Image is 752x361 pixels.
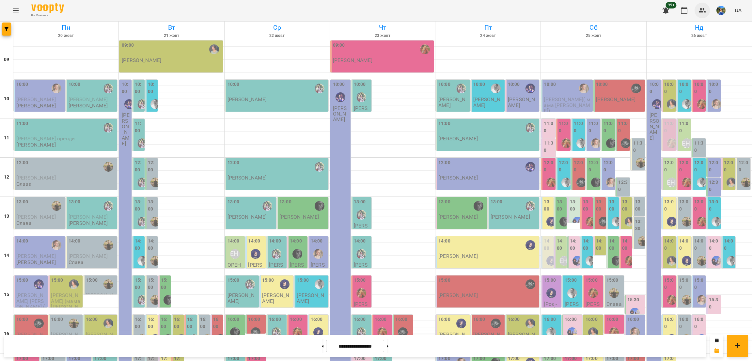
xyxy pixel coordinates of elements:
[525,279,535,289] img: Козаченко Євгеній
[525,319,535,328] img: Ніколь
[420,44,430,54] img: Маргарита
[52,201,61,211] img: Слава Болбі
[336,92,345,102] img: Христина Андреєва
[313,327,323,337] img: Ярослав
[525,201,535,211] img: Ткач Христя
[16,159,28,166] label: 12:00
[491,84,501,93] div: Андрей Головерда
[567,288,577,298] img: Андрей Головерда
[666,2,677,8] span: 99+
[456,84,466,93] img: Ткач Христя
[227,316,240,323] label: 16:00
[122,81,130,95] label: 10:00
[51,277,63,284] label: 15:00
[508,81,520,88] label: 10:00
[251,327,260,337] img: Козаченко Євгеній
[438,198,450,206] label: 13:00
[622,198,631,212] label: 13:00
[148,198,156,212] label: 13:00
[120,23,223,33] h6: Вт
[724,159,734,173] label: 12:00
[546,217,556,227] img: Ярослав
[603,159,614,173] label: 12:00
[135,277,143,291] label: 15:00
[356,249,366,259] img: Ткач Христя
[612,217,621,227] img: Андрей Головерда
[709,238,719,252] label: 14:00
[606,277,619,284] label: 15:00
[679,159,690,173] label: 12:00
[161,316,169,330] label: 16:00
[491,198,503,206] label: 13:00
[588,327,598,337] img: Ніколь
[576,178,586,187] img: Козаченко Євгеній
[606,316,619,323] label: 16:00
[4,56,9,63] h6: 09
[52,84,61,93] img: Михайло
[491,319,501,328] img: Козаченко Євгеній
[227,277,240,284] label: 15:00
[34,279,44,289] img: Христина Андреєва
[667,138,677,148] img: Маргарита
[279,198,291,206] label: 13:00
[227,238,240,245] label: 14:00
[561,178,571,187] img: Андрей Головерда
[546,327,556,337] img: Андрей Головерда
[544,277,556,284] label: 15:00
[559,120,569,134] label: 11:00
[292,249,302,259] img: Олег
[150,217,160,227] img: Слава Болбі
[694,159,705,173] label: 12:00
[591,178,601,187] img: Олег
[103,319,113,328] img: Ніколь
[269,238,281,245] label: 14:00
[596,238,604,252] label: 14:00
[565,277,577,284] label: 15:00
[546,178,556,187] img: Маргарита
[438,316,450,323] label: 16:00
[16,238,28,245] label: 14:00
[525,123,535,133] img: Ткач Христя
[473,81,485,88] label: 10:00
[679,120,690,134] label: 11:00
[356,210,366,220] img: Ткач Христя
[741,178,751,187] img: Слава Болбі
[546,256,556,266] img: Ярослав
[103,123,113,133] img: Ткач Христя
[227,81,240,88] label: 10:00
[148,238,156,252] label: 14:00
[69,238,81,245] label: 14:00
[14,33,117,39] h6: 20 жовт
[618,120,629,134] label: 11:00
[544,140,554,154] label: 11:30
[546,288,556,298] img: Ярослав
[474,201,483,211] img: Олег
[436,23,540,33] h6: Пт
[650,81,660,95] label: 10:00
[377,327,387,337] img: Маргарита
[606,138,616,148] img: Олег
[137,99,147,109] img: Ткач Христя
[586,217,595,227] img: Маргарита
[633,140,644,154] label: 11:30
[652,99,662,109] img: Христина Андреєва
[315,279,324,289] img: Андрей Головерда
[248,238,260,245] label: 14:00
[697,256,707,266] img: Слава Болбі
[161,277,169,291] label: 15:00
[269,316,281,323] label: 16:00
[333,81,345,88] label: 10:00
[574,159,584,173] label: 12:00
[272,249,281,259] img: Ткач Христя
[135,120,143,134] label: 11:00
[576,138,586,148] img: Андрей Головерда
[354,81,366,88] label: 10:00
[694,316,705,330] label: 16:00
[356,288,366,298] img: Маргарита
[694,81,705,95] label: 10:00
[148,277,156,291] label: 15:00
[588,288,598,298] img: Маргарита
[591,138,601,148] img: Михайло
[625,256,634,266] img: Маргарита
[631,84,641,93] img: Козаченко Євгеній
